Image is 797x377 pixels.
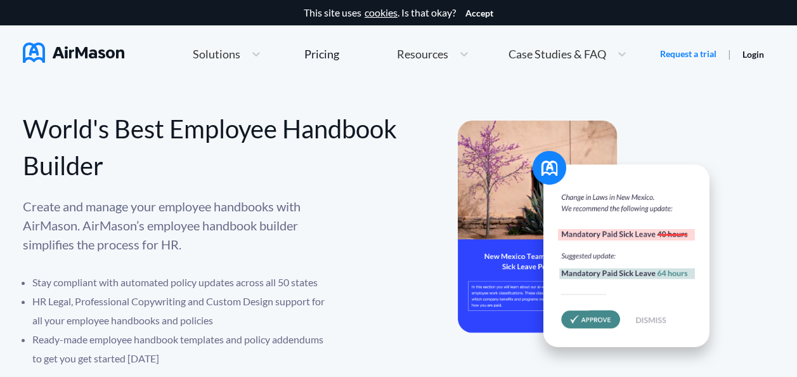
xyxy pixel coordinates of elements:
a: cookies [365,7,398,18]
span: Case Studies & FAQ [509,48,606,60]
p: Create and manage your employee handbooks with AirMason. AirMason’s employee handbook builder sim... [23,197,334,254]
li: Ready-made employee handbook templates and policy addendums to get you get started [DATE] [32,330,334,368]
div: World's Best Employee Handbook Builder [23,110,399,184]
a: Pricing [304,43,339,65]
a: Login [742,49,764,60]
li: Stay compliant with automated policy updates across all 50 states [32,273,334,292]
span: Resources [397,48,448,60]
div: Pricing [304,48,339,60]
span: | [728,48,731,60]
a: Request a trial [660,48,716,60]
button: Accept cookies [465,8,493,18]
li: HR Legal, Professional Copywriting and Custom Design support for all your employee handbooks and ... [32,292,334,330]
span: Solutions [193,48,240,60]
img: AirMason Logo [23,43,124,63]
img: hero-banner [458,121,724,370]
